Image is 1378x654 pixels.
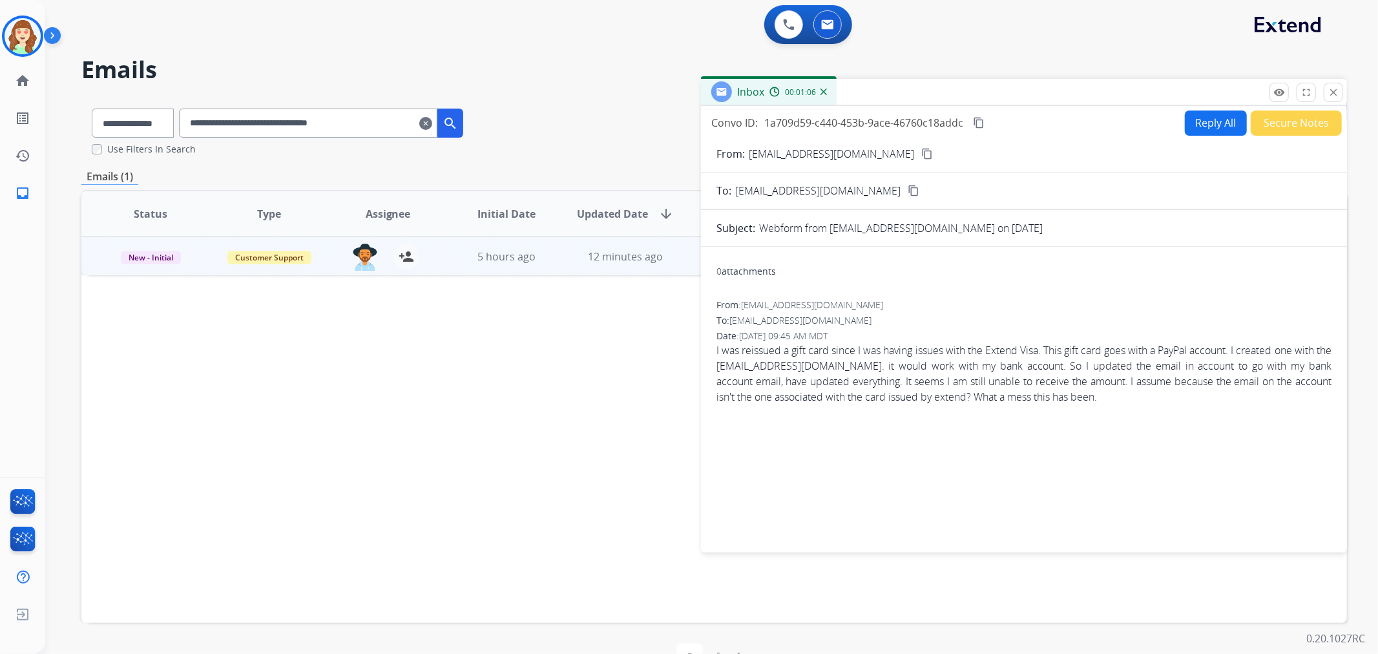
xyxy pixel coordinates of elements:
[477,206,536,222] span: Initial Date
[227,251,311,264] span: Customer Support
[716,314,1331,327] div: To:
[1300,87,1312,98] mat-icon: fullscreen
[121,251,181,264] span: New - Initial
[908,185,919,196] mat-icon: content_copy
[15,185,30,201] mat-icon: inbox
[711,115,758,131] p: Convo ID:
[15,148,30,163] mat-icon: history
[1251,111,1342,136] button: Secure Notes
[716,183,731,198] p: To:
[419,116,432,131] mat-icon: clear
[716,265,776,278] div: attachments
[1185,111,1247,136] button: Reply All
[749,146,914,162] p: [EMAIL_ADDRESS][DOMAIN_NAME]
[134,206,167,222] span: Status
[1328,87,1339,98] mat-icon: close
[729,314,872,326] span: [EMAIL_ADDRESS][DOMAIN_NAME]
[15,111,30,126] mat-icon: list_alt
[81,169,138,185] p: Emails (1)
[257,206,281,222] span: Type
[15,73,30,89] mat-icon: home
[477,249,536,264] span: 5 hours ago
[5,18,41,54] img: avatar
[81,57,1347,83] h2: Emails
[716,330,1331,343] div: Date:
[399,249,414,264] mat-icon: person_add
[716,265,722,277] span: 0
[759,220,1043,236] p: Webform from [EMAIL_ADDRESS][DOMAIN_NAME] on [DATE]
[716,220,755,236] p: Subject:
[716,146,745,162] p: From:
[741,299,883,311] span: [EMAIL_ADDRESS][DOMAIN_NAME]
[658,206,674,222] mat-icon: arrow_downward
[785,87,816,98] span: 00:01:06
[737,85,764,99] span: Inbox
[973,117,985,129] mat-icon: content_copy
[1306,631,1365,646] p: 0.20.1027RC
[366,206,411,222] span: Assignee
[352,244,378,271] img: agent-avatar
[588,249,663,264] span: 12 minutes ago
[735,183,901,198] span: [EMAIL_ADDRESS][DOMAIN_NAME]
[921,148,933,160] mat-icon: content_copy
[764,116,963,130] span: 1a709d59-c440-453b-9ace-46760c18addc
[739,330,828,342] span: [DATE] 09:45 AM MDT
[1273,87,1285,98] mat-icon: remove_red_eye
[107,143,196,156] label: Use Filters In Search
[577,206,648,222] span: Updated Date
[443,116,458,131] mat-icon: search
[716,299,1331,311] div: From:
[716,343,1331,405] span: I was reissued a gift card since I was having issues with the Extend Visa. This gift card goes wi...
